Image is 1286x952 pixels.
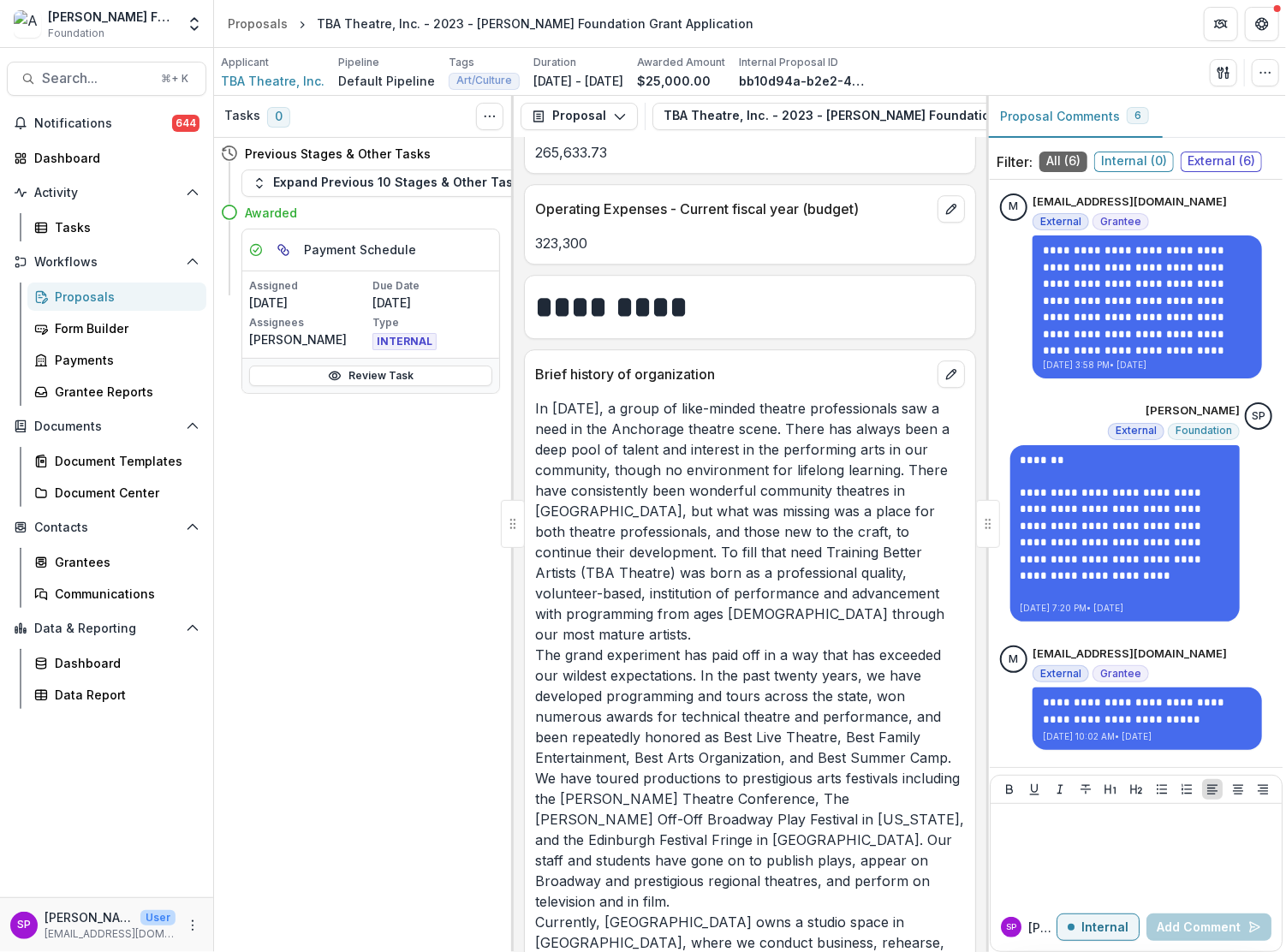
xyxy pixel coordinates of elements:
[34,622,179,636] span: Data & Reporting
[938,360,965,388] button: edit
[158,69,192,88] div: ⌘ + K
[267,107,290,128] span: 0
[1126,779,1146,800] button: Heading 2
[55,218,193,236] div: Tasks
[7,514,206,541] button: Open Contacts
[372,278,492,294] p: Due Date
[1009,201,1019,212] div: meganbladow@gmail.com
[27,548,206,576] a: Grantees
[986,96,1163,138] button: Proposal Comments
[245,145,431,163] h4: Previous Stages & Other Tasks
[652,103,1159,130] button: TBA Theatre, Inc. - 2023 - [PERSON_NAME] Foundation Grant Application
[249,366,492,386] a: Review Task
[1134,110,1141,122] span: 6
[1228,779,1248,800] button: Align Center
[55,351,193,369] div: Payments
[224,109,260,123] h3: Tasks
[172,115,199,132] span: 644
[249,330,369,348] p: [PERSON_NAME]
[1252,411,1265,422] div: Sara Perman
[1176,779,1197,800] button: Ordered List
[1009,654,1019,665] div: meganbladow@gmail.com
[221,11,295,36] a: Proposals
[55,383,193,401] div: Grantee Reports
[34,149,193,167] div: Dashboard
[372,294,492,312] p: [DATE]
[535,199,931,219] p: Operating Expenses - Current fiscal year (budget)
[1204,7,1238,41] button: Partners
[27,346,206,374] a: Payments
[1033,193,1227,211] p: [EMAIL_ADDRESS][DOMAIN_NAME]
[14,10,41,38] img: Atwood Foundation
[34,186,179,200] span: Activity
[1253,779,1273,800] button: Align Right
[182,915,203,936] button: More
[27,649,206,677] a: Dashboard
[1006,923,1016,931] div: Sara Perman
[637,55,725,70] p: Awarded Amount
[34,419,179,434] span: Documents
[182,7,206,41] button: Open entity switcher
[34,521,179,535] span: Contacts
[1152,779,1172,800] button: Bullet List
[1176,425,1232,437] span: Foundation
[221,11,760,36] nav: breadcrumb
[535,142,965,163] p: 265,633.73
[221,72,324,90] a: TBA Theatre, Inc.
[1146,402,1240,419] p: [PERSON_NAME]
[7,413,206,440] button: Open Documents
[1039,152,1087,172] span: All ( 6 )
[1075,779,1096,800] button: Strike
[1100,216,1141,228] span: Grantee
[48,26,104,41] span: Foundation
[27,283,206,311] a: Proposals
[7,179,206,206] button: Open Activity
[27,314,206,342] a: Form Builder
[999,779,1020,800] button: Bold
[27,447,206,475] a: Document Templates
[338,55,379,70] p: Pipeline
[45,926,176,942] p: [EMAIL_ADDRESS][DOMAIN_NAME]
[739,55,838,70] p: Internal Proposal ID
[1043,730,1252,743] p: [DATE] 10:02 AM • [DATE]
[249,315,369,330] p: Assignees
[249,294,369,312] p: [DATE]
[1050,779,1070,800] button: Italicize
[27,681,206,709] a: Data Report
[372,315,492,330] p: Type
[55,288,193,306] div: Proposals
[7,615,206,642] button: Open Data & Reporting
[1024,779,1045,800] button: Underline
[1116,425,1157,437] span: External
[245,204,297,222] h4: Awarded
[270,236,297,264] button: View dependent tasks
[938,195,965,223] button: edit
[1028,919,1057,937] p: [PERSON_NAME]
[48,8,176,26] div: [PERSON_NAME] Foundation
[17,919,31,931] div: Sara Perman
[1033,646,1227,663] p: [EMAIL_ADDRESS][DOMAIN_NAME]
[637,72,711,90] p: $25,000.00
[476,103,503,130] button: Toggle View Cancelled Tasks
[1040,216,1081,228] span: External
[7,248,206,276] button: Open Workflows
[7,62,206,96] button: Search...
[1057,913,1140,941] button: Internal
[533,72,623,90] p: [DATE] - [DATE]
[34,255,179,270] span: Workflows
[1245,7,1279,41] button: Get Help
[1081,920,1128,935] p: Internal
[27,479,206,507] a: Document Center
[1094,152,1174,172] span: Internal ( 0 )
[34,116,172,131] span: Notifications
[55,654,193,672] div: Dashboard
[1043,359,1252,372] p: [DATE] 3:58 PM • [DATE]
[27,378,206,406] a: Grantee Reports
[317,15,753,33] div: TBA Theatre, Inc. - 2023 - [PERSON_NAME] Foundation Grant Application
[42,70,151,86] span: Search...
[372,333,437,350] span: INTERNAL
[249,278,369,294] p: Assigned
[221,55,269,70] p: Applicant
[27,213,206,241] a: Tasks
